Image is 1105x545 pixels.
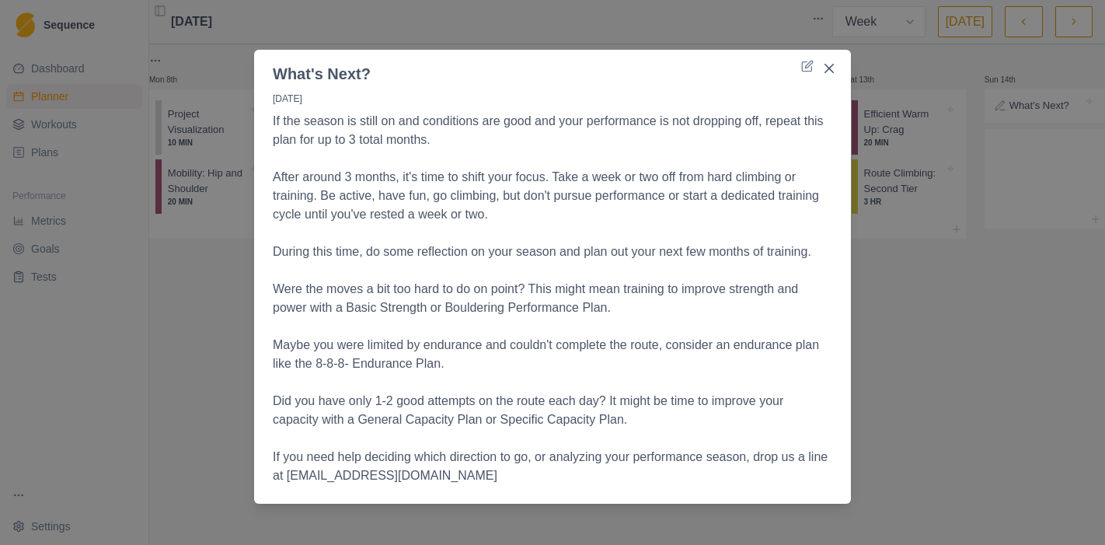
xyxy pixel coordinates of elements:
p: [DATE] [273,92,832,112]
p: After around 3 months, it's time to shift your focus. Take a week or two off from hard climbing o... [273,168,832,224]
p: Did you have only 1-2 good attempts on the route each day? It might be time to improve your capac... [273,392,832,429]
p: If the season is still on and conditions are good and your performance is not dropping off, repea... [273,112,832,149]
p: If you need help deciding which direction to go, or analyzing your performance season, drop us a ... [273,448,832,485]
button: Close [817,56,842,81]
p: Maybe you were limited by endurance and couldn't complete the route, consider an endurance plan l... [273,336,832,373]
header: What's Next? [254,50,851,86]
p: During this time, do some reflection on your season and plan out your next few months of training. [273,243,832,261]
p: Were the moves a bit too hard to do on point? This might mean training to improve strength and po... [273,280,832,317]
